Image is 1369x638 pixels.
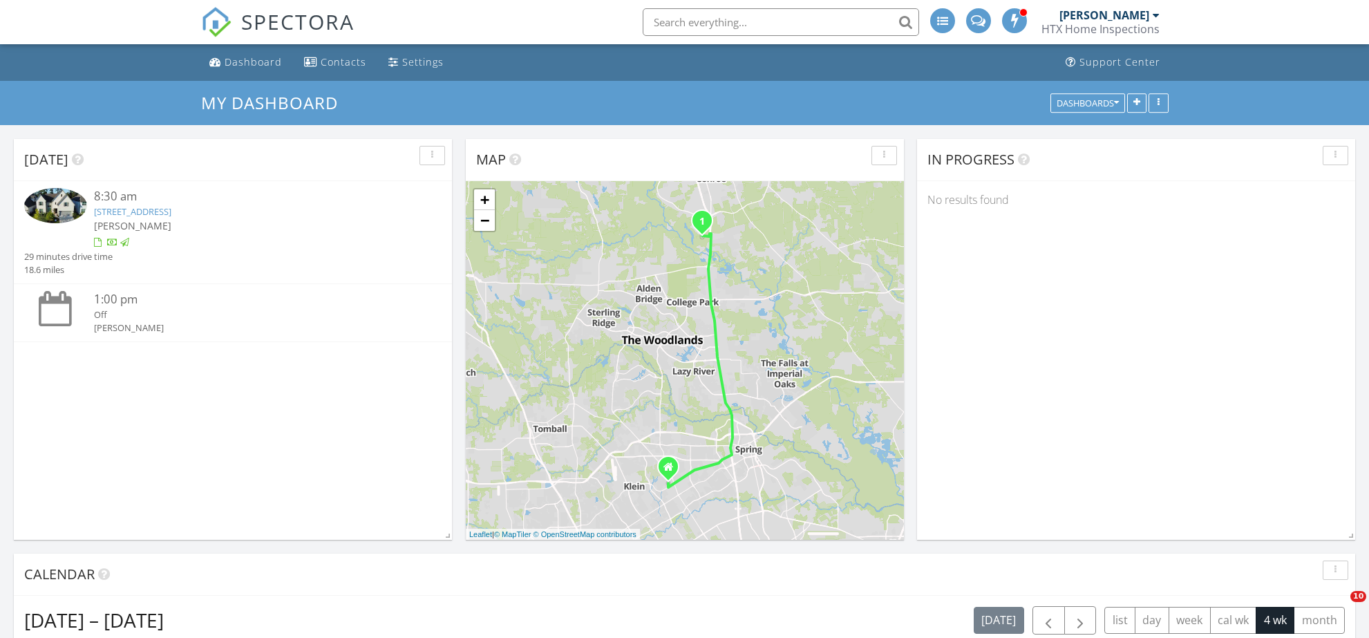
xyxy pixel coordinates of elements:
[1104,607,1135,634] button: list
[201,91,350,114] a: My Dashboard
[668,467,677,475] div: 19307 Young Oak St, Spring TX 77379
[1041,22,1160,36] div: HTX Home Inspections
[469,530,492,538] a: Leaflet
[204,50,287,75] a: Dashboard
[1064,606,1097,635] button: Next
[24,250,113,263] div: 29 minutes drive time
[201,19,355,48] a: SPECTORA
[94,219,171,232] span: [PERSON_NAME]
[321,55,366,68] div: Contacts
[1050,93,1125,113] button: Dashboards
[24,263,113,276] div: 18.6 miles
[476,150,506,169] span: Map
[24,606,164,634] h2: [DATE] – [DATE]
[474,189,495,210] a: Zoom in
[1032,606,1065,635] button: Previous
[201,7,232,37] img: The Best Home Inspection Software - Spectora
[1210,607,1257,634] button: cal wk
[94,321,407,335] div: [PERSON_NAME]
[94,308,407,321] div: Off
[466,529,640,541] div: |
[643,8,919,36] input: Search everything...
[225,55,282,68] div: Dashboard
[94,291,407,308] div: 1:00 pm
[24,188,442,276] a: 8:30 am [STREET_ADDRESS] [PERSON_NAME] 29 minutes drive time 18.6 miles
[1079,55,1160,68] div: Support Center
[1169,607,1211,634] button: week
[1059,8,1149,22] div: [PERSON_NAME]
[299,50,372,75] a: Contacts
[241,7,355,36] span: SPECTORA
[534,530,636,538] a: © OpenStreetMap contributors
[1057,98,1119,108] div: Dashboards
[1256,607,1294,634] button: 4 wk
[94,188,407,205] div: 8:30 am
[1135,607,1169,634] button: day
[474,210,495,231] a: Zoom out
[702,221,710,229] div: 1013 Stillwater Pond Dr , Conroe, TX 77304
[402,55,444,68] div: Settings
[494,530,531,538] a: © MapTiler
[383,50,449,75] a: Settings
[917,181,1355,218] div: No results found
[927,150,1014,169] span: In Progress
[1294,607,1345,634] button: month
[699,217,705,227] i: 1
[24,150,68,169] span: [DATE]
[24,565,95,583] span: Calendar
[1322,591,1355,624] iframe: Intercom live chat
[1060,50,1166,75] a: Support Center
[974,607,1024,634] button: [DATE]
[1350,591,1366,602] span: 10
[24,188,87,223] img: 9475606%2Fcover_photos%2FKMJIddyeK1hdoq8fwHhA%2Fsmall.jpg
[94,205,171,218] a: [STREET_ADDRESS]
